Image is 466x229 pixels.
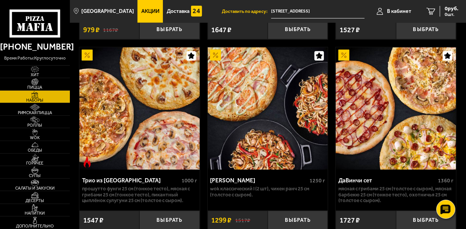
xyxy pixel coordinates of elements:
span: 0 руб. [445,6,458,11]
p: Мясная с грибами 25 см (толстое с сыром), Мясная Барбекю 25 см (тонкое тесто), Охотничья 25 см (т... [338,186,453,203]
img: Трио из Рио [79,47,200,170]
a: АкционныйОстрое блюдоТрио из Рио [79,47,200,170]
span: 1647 ₽ [212,26,232,33]
span: Акции [141,9,160,14]
button: Выбрать [396,20,456,39]
div: Трио из [GEOGRAPHIC_DATA] [82,177,180,184]
span: 979 ₽ [83,26,100,33]
span: Санкт-Петербург, Тимуровская улица, 12 [271,5,364,19]
s: 1167 ₽ [103,27,118,33]
div: ДаВинчи сет [338,177,436,184]
span: 1527 ₽ [340,26,360,33]
span: 1547 ₽ [83,216,103,224]
input: Ваш адрес доставки [271,5,364,19]
span: 1250 г [310,177,325,184]
img: 15daf4d41897b9f0e9f617042186c801.svg [191,6,202,17]
p: Прошутто Фунги 25 см (тонкое тесто), Мясная с грибами 25 см (тонкое тесто), Пикантный цыплёнок су... [82,186,197,203]
img: Острое блюдо [82,157,93,168]
span: 1727 ₽ [340,216,360,224]
span: Доставка [167,9,190,14]
img: Акционный [338,50,349,61]
button: Выбрать [139,20,199,39]
div: [PERSON_NAME] [210,177,308,184]
img: Акционный [82,50,93,61]
span: Доставить по адресу: [222,9,271,14]
span: [GEOGRAPHIC_DATA] [81,9,134,14]
span: 1360 г [438,177,453,184]
s: 1517 ₽ [235,217,250,224]
button: Выбрать [268,20,328,39]
a: АкционныйВилла Капри [208,47,328,170]
span: 1299 ₽ [212,216,232,224]
span: 1000 г [182,177,197,184]
img: ДаВинчи сет [336,47,456,170]
span: 0 шт. [445,12,458,17]
img: Вилла Капри [208,47,328,170]
a: АкционныйДаВинчи сет [336,47,456,170]
span: В кабинет [387,9,411,14]
img: Акционный [210,50,221,61]
p: Wok классический L (2 шт), Чикен Ранч 25 см (толстое с сыром). [210,186,325,198]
